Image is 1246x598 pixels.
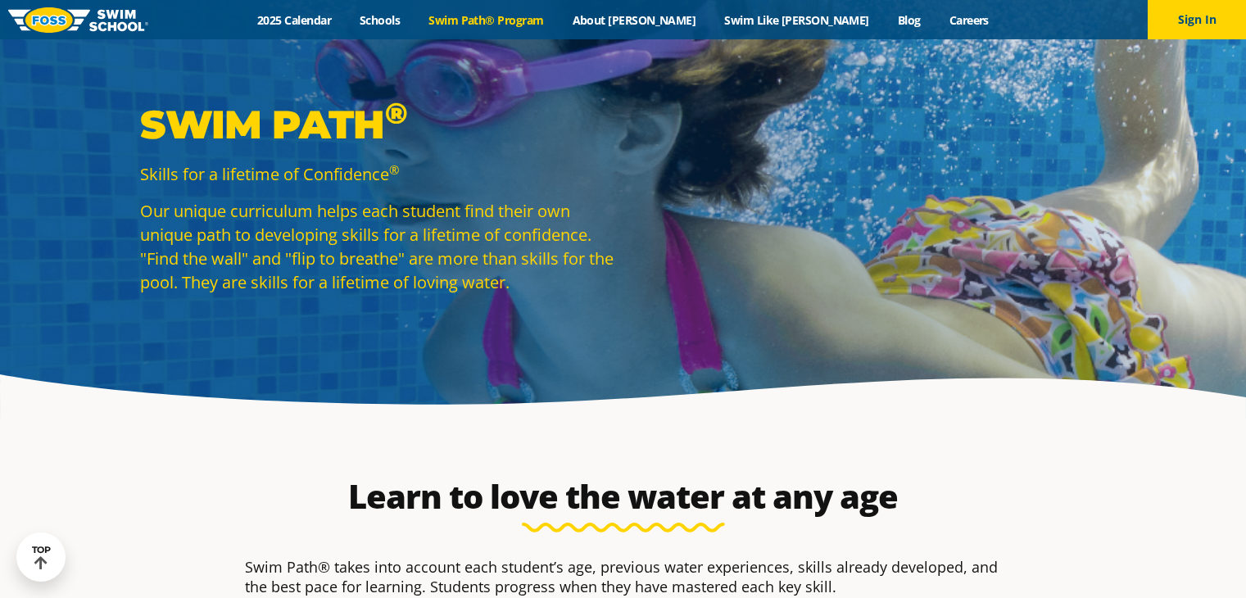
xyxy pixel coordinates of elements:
div: TOP [32,545,51,570]
a: About [PERSON_NAME] [558,12,710,28]
sup: ® [385,95,407,131]
sup: ® [389,161,399,178]
p: Swim Path® takes into account each student’s age, previous water experiences, skills already deve... [245,557,1002,596]
p: Swim Path [140,100,615,149]
p: Our unique curriculum helps each student find their own unique path to developing skills for a li... [140,199,615,294]
a: 2025 Calendar [243,12,346,28]
a: Careers [935,12,1003,28]
a: Swim Like [PERSON_NAME] [710,12,884,28]
p: Skills for a lifetime of Confidence [140,162,615,186]
a: Schools [346,12,415,28]
a: Swim Path® Program [415,12,558,28]
img: FOSS Swim School Logo [8,7,148,33]
a: Blog [883,12,935,28]
h2: Learn to love the water at any age [237,477,1010,516]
